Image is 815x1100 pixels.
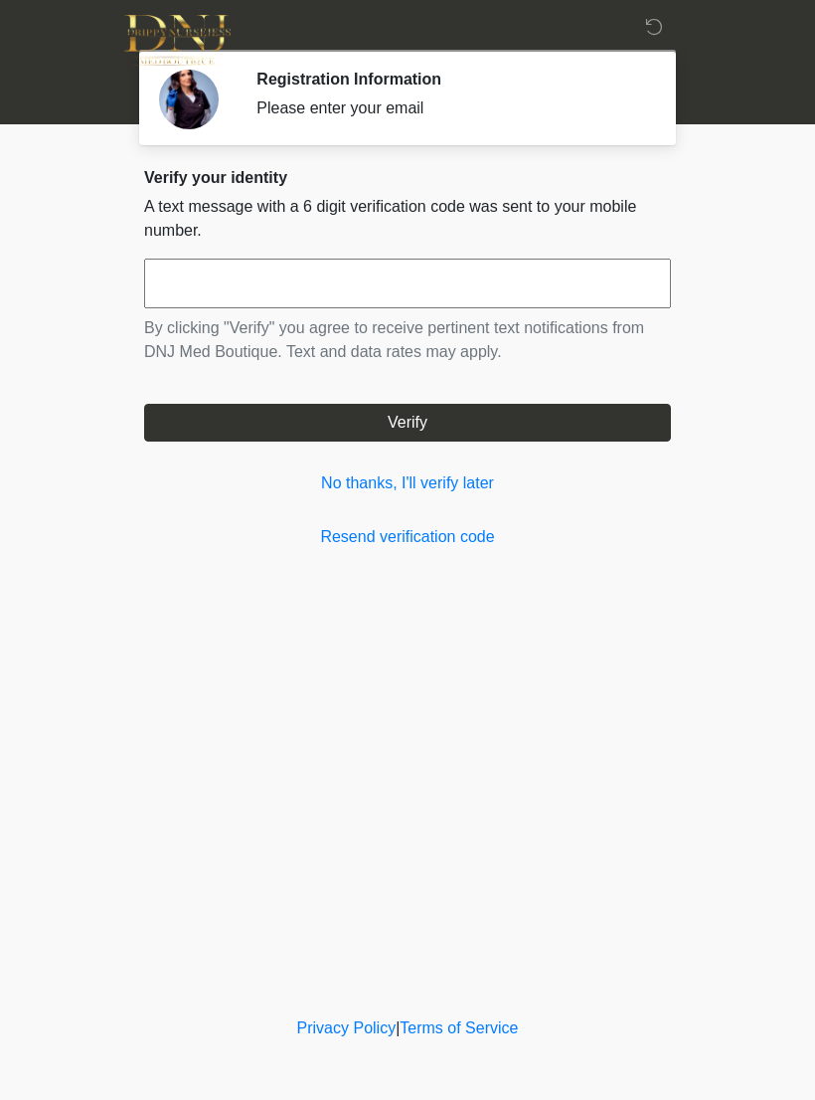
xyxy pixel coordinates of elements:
p: A text message with a 6 digit verification code was sent to your mobile number. [144,195,671,243]
a: Terms of Service [400,1019,518,1036]
a: | [396,1019,400,1036]
img: DNJ Med Boutique Logo [124,15,231,66]
p: By clicking "Verify" you agree to receive pertinent text notifications from DNJ Med Boutique. Tex... [144,316,671,364]
a: Resend verification code [144,525,671,549]
h2: Verify your identity [144,168,671,187]
div: Please enter your email [256,96,641,120]
a: Privacy Policy [297,1019,397,1036]
a: No thanks, I'll verify later [144,471,671,495]
button: Verify [144,404,671,442]
img: Agent Avatar [159,70,219,129]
